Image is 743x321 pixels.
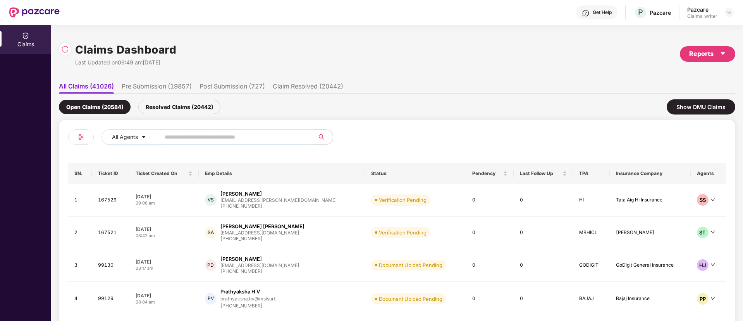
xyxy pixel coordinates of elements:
div: [DATE] [136,226,193,233]
div: SS [697,194,709,206]
span: P [638,8,643,17]
div: ST [697,227,709,238]
td: 0 [514,249,573,282]
img: svg+xml;base64,PHN2ZyBpZD0iUmVsb2FkLTMyeDMyIiB4bWxucz0iaHR0cDovL3d3dy53My5vcmcvMjAwMC9zdmciIHdpZH... [61,45,69,53]
div: [DATE] [136,259,193,265]
td: 167529 [92,184,129,217]
td: 99129 [92,282,129,317]
div: [DATE] [136,193,193,200]
img: svg+xml;base64,PHN2ZyB4bWxucz0iaHR0cDovL3d3dy53My5vcmcvMjAwMC9zdmciIHdpZHRoPSIyNCIgaGVpZ2h0PSIyNC... [76,132,86,142]
div: Verification Pending [379,196,427,204]
div: Document Upload Pending [379,261,442,269]
button: search [314,129,333,145]
div: [EMAIL_ADDRESS][PERSON_NAME][DOMAIN_NAME] [220,198,337,203]
li: All Claims (41026) [59,82,114,94]
h1: Claims Dashboard [75,41,176,58]
td: 99130 [92,249,129,282]
div: [PERSON_NAME] [220,255,262,263]
span: search [314,134,329,140]
span: down [710,262,715,267]
div: [PHONE_NUMBER] [220,268,299,275]
div: HJ [697,259,709,271]
td: 2 [68,217,92,249]
span: down [710,296,715,301]
td: GoDigit General Insurance [610,249,691,282]
div: PD [205,259,217,271]
div: Document Upload Pending [379,295,442,303]
img: svg+xml;base64,PHN2ZyBpZD0iQ2xhaW0iIHhtbG5zPSJodHRwOi8vd3d3LnczLm9yZy8yMDAwL3N2ZyIgd2lkdGg9IjIwIi... [22,32,29,40]
th: Last Follow Up [514,163,573,184]
td: GODIGIT [573,249,610,282]
th: Ticket ID [92,163,129,184]
th: Insurance Company [610,163,691,184]
td: 0 [466,217,514,249]
img: svg+xml;base64,PHN2ZyBpZD0iSGVscC0zMngzMiIgeG1sbnM9Imh0dHA6Ly93d3cudzMub3JnLzIwMDAvc3ZnIiB3aWR0aD... [582,9,590,17]
span: Last Follow Up [520,170,561,177]
div: 08:42 am [136,233,193,239]
div: Open Claims (20584) [59,100,131,114]
td: 0 [514,217,573,249]
div: Claims_writer [687,13,717,19]
div: SA [205,227,217,238]
div: [PERSON_NAME] [PERSON_NAME] [220,223,304,230]
span: Pendency [472,170,502,177]
td: HI [573,184,610,217]
li: Pre Submission (19857) [122,82,192,94]
th: TPA [573,163,610,184]
td: Tata Aig HI Insurance [610,184,691,217]
div: Last Updated on 09:49 am[DATE] [75,58,176,67]
th: Status [365,163,466,184]
td: 0 [466,282,514,317]
li: Post Submission (727) [200,82,265,94]
div: prathyaksha.hv@msisurf... [220,296,279,301]
div: PP [697,293,709,305]
img: svg+xml;base64,PHN2ZyBpZD0iRHJvcGRvd24tMzJ4MzIiIHhtbG5zPSJodHRwOi8vd3d3LnczLm9yZy8yMDAwL3N2ZyIgd2... [726,9,732,16]
td: BAJAJ [573,282,610,317]
td: 3 [68,249,92,282]
span: All Agents [112,133,138,141]
div: VS [205,194,217,206]
th: Ticket Created On [129,163,199,184]
div: 09:06 am [136,200,193,206]
th: Emp Details [199,163,365,184]
td: 0 [466,249,514,282]
div: [EMAIL_ADDRESS][DOMAIN_NAME] [220,263,299,268]
div: [PERSON_NAME] [220,190,262,198]
div: 08:04 am [136,299,193,305]
td: [PERSON_NAME] [610,217,691,249]
img: New Pazcare Logo [9,7,60,17]
span: caret-down [141,134,146,141]
th: SN. [68,163,92,184]
div: Reports [689,49,726,59]
td: 0 [466,184,514,217]
div: Verification Pending [379,229,427,236]
div: Pazcare [650,9,671,16]
th: Agents [691,163,726,184]
span: caret-down [720,50,726,57]
td: 0 [514,282,573,317]
div: Resolved Claims (20442) [138,100,220,114]
div: Show DMU Claims [667,99,735,115]
th: Pendency [466,163,514,184]
div: [PHONE_NUMBER] [220,302,279,310]
span: down [710,230,715,234]
div: Prathyaksha H V [220,288,260,295]
div: 08:17 am [136,265,193,272]
td: 4 [68,282,92,317]
div: [PHONE_NUMBER] [220,235,304,243]
li: Claim Resolved (20442) [273,82,343,94]
div: PV [205,293,217,305]
td: 167521 [92,217,129,249]
span: Ticket Created On [136,170,187,177]
td: MBHICL [573,217,610,249]
div: [EMAIL_ADDRESS][DOMAIN_NAME] [220,230,304,235]
div: [DATE] [136,292,193,299]
td: Bajaj Insurance [610,282,691,317]
td: 0 [514,184,573,217]
div: Get Help [593,9,612,16]
button: All Agentscaret-down [101,129,163,145]
div: [PHONE_NUMBER] [220,203,337,210]
span: down [710,198,715,202]
td: 1 [68,184,92,217]
div: Pazcare [687,6,717,13]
